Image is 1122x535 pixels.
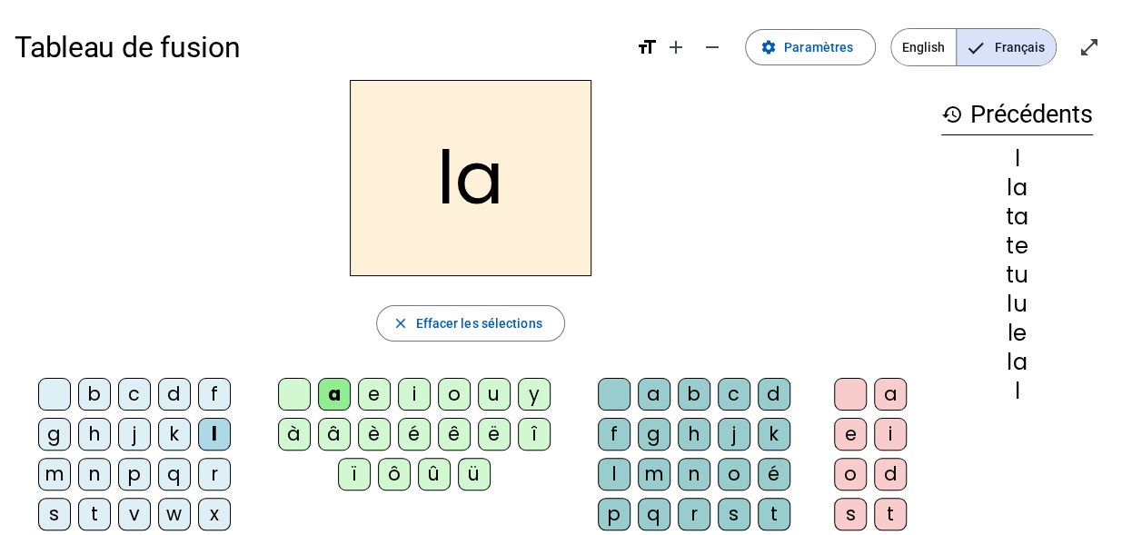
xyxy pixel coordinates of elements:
[638,498,670,530] div: q
[758,498,790,530] div: t
[78,458,111,490] div: n
[358,418,391,451] div: è
[415,312,541,334] span: Effacer les sélections
[198,498,231,530] div: x
[598,498,631,530] div: p
[358,378,391,411] div: e
[158,458,191,490] div: q
[78,498,111,530] div: t
[678,458,710,490] div: n
[518,378,551,411] div: y
[598,418,631,451] div: f
[638,458,670,490] div: m
[701,36,723,58] mat-icon: remove
[518,418,551,451] div: î
[784,36,853,58] span: Paramètres
[458,458,491,490] div: ü
[1071,29,1107,65] button: Entrer en plein écran
[598,458,631,490] div: l
[158,498,191,530] div: w
[874,498,907,530] div: t
[941,293,1093,315] div: lu
[941,104,963,125] mat-icon: history
[350,80,591,276] h2: la
[118,458,151,490] div: p
[636,36,658,58] mat-icon: format_size
[665,36,687,58] mat-icon: add
[318,418,351,451] div: â
[15,18,621,76] h1: Tableau de fusion
[38,498,71,530] div: s
[758,378,790,411] div: d
[376,305,564,342] button: Effacer les sélections
[941,94,1093,135] h3: Précédents
[941,352,1093,373] div: la
[694,29,730,65] button: Diminuer la taille de la police
[834,418,867,451] div: e
[834,498,867,530] div: s
[118,498,151,530] div: v
[718,458,750,490] div: o
[38,458,71,490] div: m
[198,378,231,411] div: f
[118,378,151,411] div: c
[338,458,371,490] div: ï
[278,418,311,451] div: à
[758,418,790,451] div: k
[438,418,471,451] div: ê
[392,315,408,332] mat-icon: close
[398,418,431,451] div: é
[378,458,411,490] div: ô
[678,378,710,411] div: b
[118,418,151,451] div: j
[718,418,750,451] div: j
[874,418,907,451] div: i
[638,418,670,451] div: g
[874,378,907,411] div: a
[678,418,710,451] div: h
[158,418,191,451] div: k
[638,378,670,411] div: a
[398,378,431,411] div: i
[158,378,191,411] div: d
[941,177,1093,199] div: la
[198,418,231,451] div: l
[941,206,1093,228] div: ta
[874,458,907,490] div: d
[718,498,750,530] div: s
[745,29,876,65] button: Paramètres
[478,378,511,411] div: u
[718,378,750,411] div: c
[941,235,1093,257] div: te
[438,378,471,411] div: o
[941,148,1093,170] div: l
[834,458,867,490] div: o
[658,29,694,65] button: Augmenter la taille de la police
[957,29,1056,65] span: Français
[678,498,710,530] div: r
[941,381,1093,402] div: l
[198,458,231,490] div: r
[78,378,111,411] div: b
[418,458,451,490] div: û
[941,322,1093,344] div: le
[891,29,956,65] span: English
[478,418,511,451] div: ë
[38,418,71,451] div: g
[758,458,790,490] div: é
[78,418,111,451] div: h
[760,39,777,55] mat-icon: settings
[1078,36,1100,58] mat-icon: open_in_full
[941,264,1093,286] div: tu
[890,28,1057,66] mat-button-toggle-group: Language selection
[318,378,351,411] div: a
